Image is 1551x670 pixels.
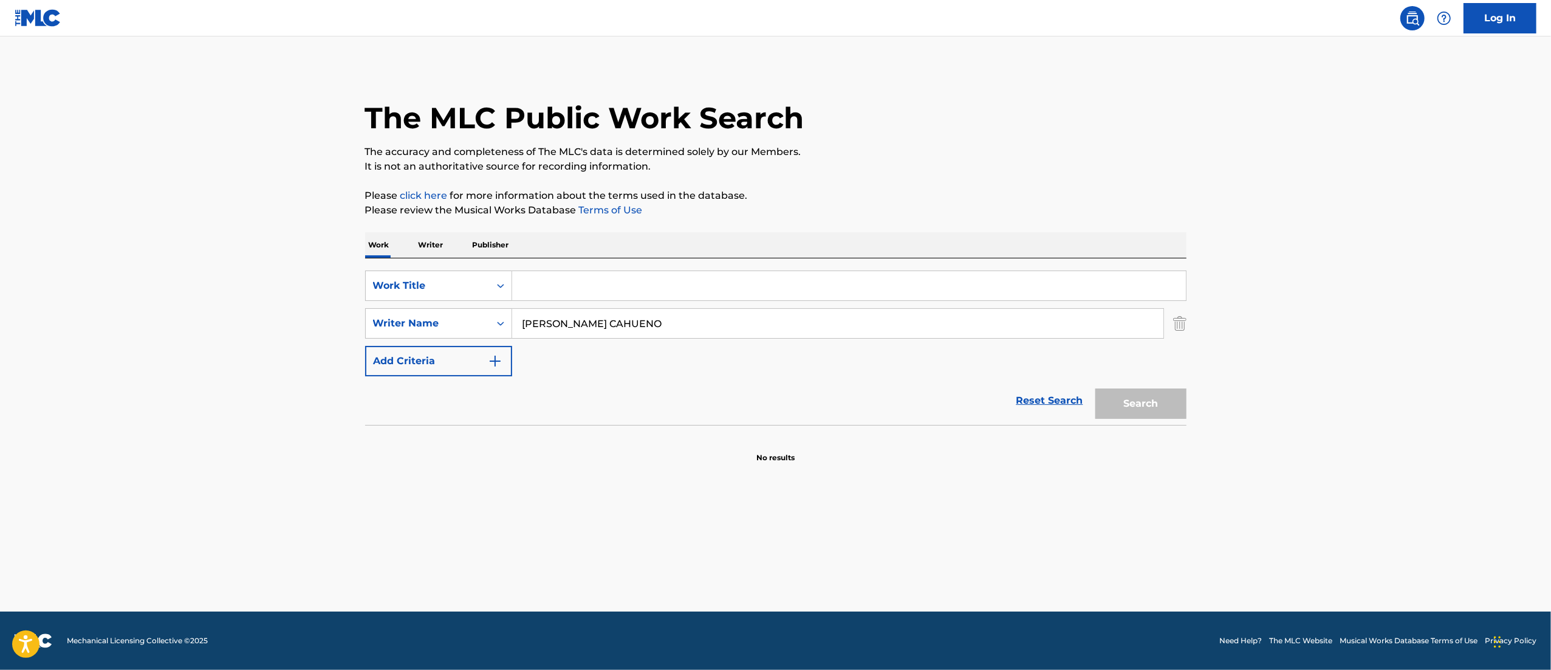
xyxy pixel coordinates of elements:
div: Arrastrar [1494,624,1501,660]
a: Musical Works Database Terms of Use [1340,635,1477,646]
div: Widget de chat [1490,612,1551,670]
span: Mechanical Licensing Collective © 2025 [67,635,208,646]
div: Writer Name [373,316,482,331]
img: help [1437,11,1451,26]
div: Help [1432,6,1456,30]
a: Public Search [1400,6,1425,30]
p: Writer [415,232,447,258]
div: Work Title [373,278,482,293]
p: Work [365,232,393,258]
img: Delete Criterion [1173,308,1186,339]
img: 9d2ae6d4665cec9f34b9.svg [488,354,502,368]
img: search [1405,11,1420,26]
button: Add Criteria [365,346,512,376]
p: Please for more information about the terms used in the database. [365,188,1186,203]
a: Log In [1464,3,1536,33]
p: The accuracy and completeness of The MLC's data is determined solely by our Members. [365,145,1186,159]
form: Search Form [365,271,1186,425]
img: MLC Logo [15,9,61,27]
h1: The MLC Public Work Search [365,100,804,136]
a: Reset Search [1010,387,1089,414]
a: The MLC Website [1269,635,1332,646]
a: Need Help? [1219,635,1262,646]
p: No results [756,438,795,463]
p: Please review the Musical Works Database [365,203,1186,218]
img: logo [15,634,52,648]
p: It is not an authoritative source for recording information. [365,159,1186,174]
p: Publisher [469,232,513,258]
a: Privacy Policy [1485,635,1536,646]
a: Terms of Use [577,204,643,216]
a: click here [400,190,448,201]
iframe: Chat Widget [1490,612,1551,670]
